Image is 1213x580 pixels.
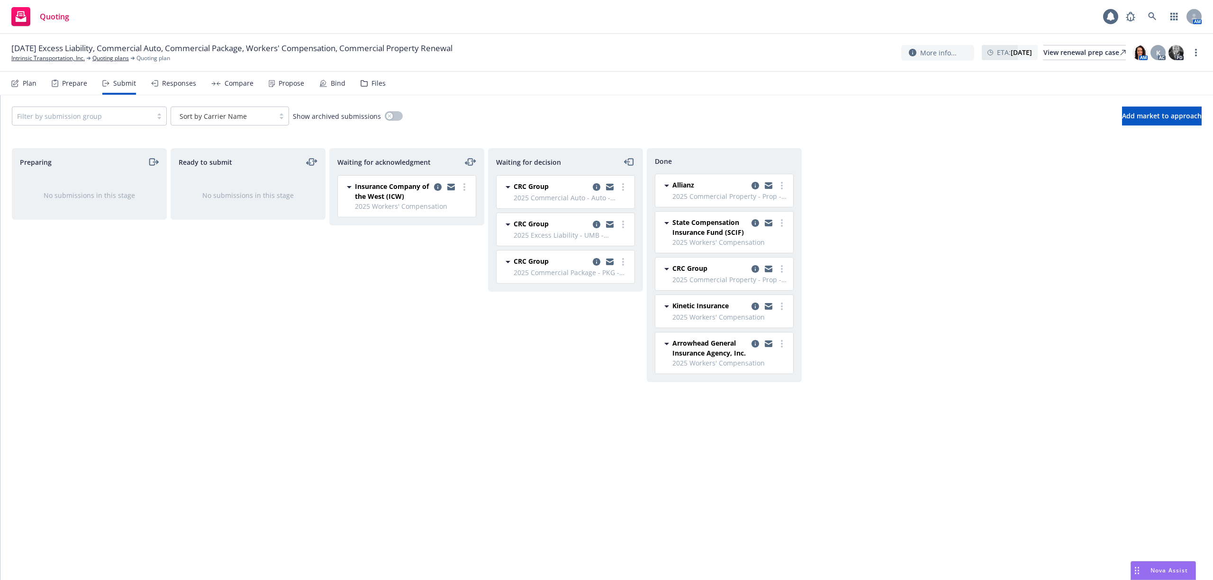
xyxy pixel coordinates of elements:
[617,256,629,268] a: more
[672,217,748,237] span: State Compensation Insurance Fund (SCIF)
[355,181,430,201] span: Insurance Company of the West (ICW)
[763,263,774,275] a: copy logging email
[1190,47,1202,58] a: more
[776,338,788,349] a: more
[672,191,788,201] span: 2025 Commercial Property - Prop - Financed
[763,338,774,349] a: copy logging email
[1165,7,1184,26] a: Switch app
[672,312,788,322] span: 2025 Workers' Compensation
[591,219,602,230] a: copy logging email
[901,45,974,61] button: More info...
[92,54,129,62] a: Quoting plans
[162,80,196,87] div: Responses
[672,358,788,368] span: 2025 Workers' Compensation
[8,3,73,30] a: Quoting
[672,263,707,273] span: CRC Group
[1011,48,1032,57] strong: [DATE]
[445,181,457,193] a: copy logging email
[465,156,476,168] a: moveLeftRight
[1168,45,1184,60] img: photo
[1150,566,1188,574] span: Nova Assist
[591,181,602,193] a: copy logging email
[672,301,729,311] span: Kinetic Insurance
[514,219,549,229] span: CRC Group
[306,156,317,168] a: moveLeftRight
[1131,561,1196,580] button: Nova Assist
[750,180,761,191] a: copy logging email
[776,301,788,312] a: more
[371,80,386,87] div: Files
[672,338,748,358] span: Arrowhead General Insurance Agency, Inc.
[459,181,470,193] a: more
[776,180,788,191] a: more
[225,80,253,87] div: Compare
[514,268,629,277] span: 2025 Commercial Package - PKG - Financed
[750,338,761,349] a: copy logging email
[113,80,136,87] div: Submit
[11,43,453,54] span: [DATE] Excess Liability, Commercial Auto, Commercial Package, Workers' Compensation, Commercial P...
[136,54,170,62] span: Quoting plan
[750,301,761,312] a: copy logging email
[40,13,69,20] span: Quoting
[186,190,310,200] div: No submissions in this stage
[279,80,304,87] div: Propose
[604,181,616,193] a: copy logging email
[776,263,788,275] a: more
[355,201,470,211] span: 2025 Workers' Compensation
[27,190,151,200] div: No submissions in this stage
[997,47,1032,57] span: ETA :
[1121,7,1140,26] a: Report a Bug
[672,180,694,190] span: Allianz
[20,157,52,167] span: Preparing
[763,301,774,312] a: copy logging email
[672,237,788,247] span: 2025 Workers' Compensation
[147,156,159,168] a: moveRight
[624,156,635,168] a: moveLeft
[763,180,774,191] a: copy logging email
[337,157,431,167] span: Waiting for acknowledgment
[617,181,629,193] a: more
[1143,7,1162,26] a: Search
[180,111,247,121] span: Sort by Carrier Name
[591,256,602,268] a: copy logging email
[514,256,549,266] span: CRC Group
[1122,107,1202,125] button: Add market to approach
[331,80,345,87] div: Bind
[514,193,629,203] span: 2025 Commercial Auto - Auto - Financed
[604,256,616,268] a: copy logging email
[176,111,270,121] span: Sort by Carrier Name
[514,181,549,191] span: CRC Group
[293,111,381,121] span: Show archived submissions
[514,230,629,240] span: 2025 Excess Liability - UMB - Financed
[496,157,561,167] span: Waiting for decision
[617,219,629,230] a: more
[604,219,616,230] a: copy logging email
[1122,111,1202,120] span: Add market to approach
[920,48,957,58] span: More info...
[11,54,85,62] a: Intrinsic Transportation, Inc.
[23,80,36,87] div: Plan
[1156,48,1160,58] span: K
[776,217,788,229] a: more
[179,157,232,167] span: Ready to submit
[62,80,87,87] div: Prepare
[1043,45,1126,60] a: View renewal prep case
[763,217,774,229] a: copy logging email
[1131,562,1143,580] div: Drag to move
[750,263,761,275] a: copy logging email
[1132,45,1148,60] img: photo
[750,217,761,229] a: copy logging email
[672,275,788,285] span: 2025 Commercial Property - Prop - Financed
[655,156,672,166] span: Done
[432,181,444,193] a: copy logging email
